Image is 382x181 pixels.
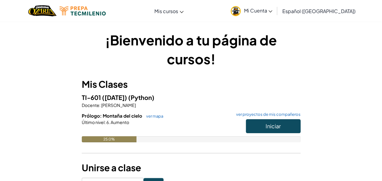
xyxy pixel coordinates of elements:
div: 25.0% [82,136,136,142]
img: Home [28,5,57,17]
a: Mi Cuenta [228,1,275,20]
span: [PERSON_NAME] [101,102,136,108]
span: Último nivel [82,119,105,125]
img: avatar [231,6,241,16]
a: Español ([GEOGRAPHIC_DATA]) [279,3,358,19]
span: Prólogo: Montaña del cielo [82,113,143,119]
h3: Unirse a clase [82,161,301,175]
a: ver mapa [143,114,163,119]
span: TI-601 ([DATE]) [82,94,128,101]
h3: Mis Clases [82,77,301,91]
span: (Python) [128,94,154,101]
span: : [99,102,101,108]
span: 6. [106,119,110,125]
span: Docente [82,102,99,108]
h1: ¡Bienvenido a tu página de cursos! [82,30,301,68]
a: Mis cursos [151,3,187,19]
span: Español ([GEOGRAPHIC_DATA]) [282,8,355,14]
a: Ozaria by CodeCombat logo [28,5,57,17]
span: Mi Cuenta [244,7,272,14]
span: Mis cursos [154,8,178,14]
span: Aumento [110,119,129,125]
a: ver proyectos de mis compañeros [233,112,301,116]
span: : [105,119,106,125]
span: Iniciar [266,122,281,130]
button: Iniciar [246,119,301,133]
img: Tecmilenio logo [60,6,106,16]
